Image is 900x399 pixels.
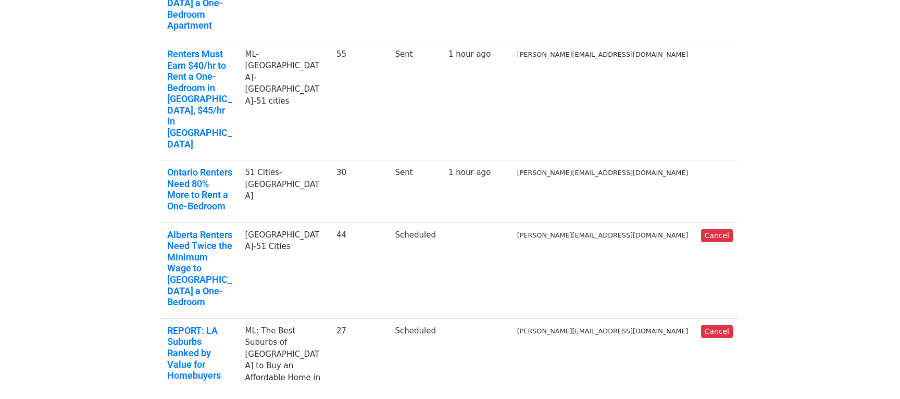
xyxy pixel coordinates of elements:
[330,160,389,222] td: 30
[389,318,442,392] td: Scheduled
[448,168,491,177] a: 1 hour ago
[701,325,733,338] a: Cancel
[517,51,689,58] small: [PERSON_NAME][EMAIL_ADDRESS][DOMAIN_NAME]
[167,48,232,149] a: Renters Must Earn $40/hr to Rent a One-Bedroom in [GEOGRAPHIC_DATA], $45/hr in [GEOGRAPHIC_DATA]
[848,349,900,399] iframe: Chat Widget
[517,169,689,177] small: [PERSON_NAME][EMAIL_ADDRESS][DOMAIN_NAME]
[330,42,389,160] td: 55
[448,49,491,59] a: 1 hour ago
[389,160,442,222] td: Sent
[389,42,442,160] td: Sent
[389,222,442,318] td: Scheduled
[517,327,689,335] small: [PERSON_NAME][EMAIL_ADDRESS][DOMAIN_NAME]
[330,222,389,318] td: 44
[167,229,232,308] a: Alberta Renters Need Twice the Minimum Wage to [GEOGRAPHIC_DATA] a One-Bedroom
[701,229,733,242] a: Cancel
[239,318,330,392] td: ML: The Best Suburbs of [GEOGRAPHIC_DATA] to Buy an Affordable Home in
[239,222,330,318] td: [GEOGRAPHIC_DATA]-51 Cities
[167,167,232,211] a: Ontario Renters Need 80% More to Rent a One-Bedroom
[330,318,389,392] td: 27
[239,160,330,222] td: 51 Cities-[GEOGRAPHIC_DATA]
[239,42,330,160] td: ML-[GEOGRAPHIC_DATA]-[GEOGRAPHIC_DATA]-51 cities
[167,325,232,381] a: REPORT: LA Suburbs Ranked by Value for Homebuyers
[517,231,689,239] small: [PERSON_NAME][EMAIL_ADDRESS][DOMAIN_NAME]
